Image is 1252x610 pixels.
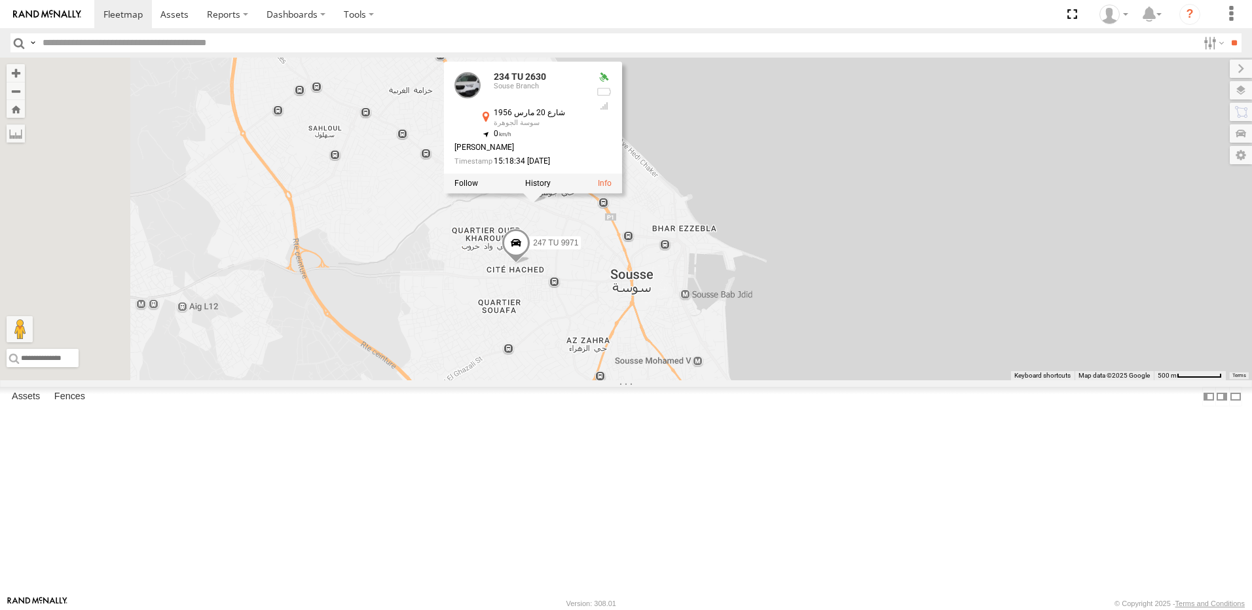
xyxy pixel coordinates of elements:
div: GSM Signal = 4 [596,101,612,111]
button: Drag Pegman onto the map to open Street View [7,316,33,342]
div: Nejah Benkhalifa [1095,5,1133,24]
div: شارع 20 مارس 1956 [494,109,585,117]
a: Visit our Website [7,597,67,610]
label: Search Query [28,33,38,52]
span: 0 [494,129,511,138]
a: Terms (opens in new tab) [1232,373,1246,378]
label: Measure [7,124,25,143]
label: Map Settings [1230,146,1252,164]
div: © Copyright 2025 - [1114,600,1245,607]
div: Valid GPS Fix [596,72,612,82]
a: 234 TU 2630 [494,71,546,82]
div: Souse Branch [494,82,585,90]
label: Dock Summary Table to the Left [1202,387,1215,406]
span: 247 TU 9971 [533,238,578,247]
button: Map Scale: 500 m per 65 pixels [1154,371,1226,380]
label: Hide Summary Table [1229,387,1242,406]
div: سوسة الجوهرة [494,119,585,127]
label: View Asset History [525,179,551,188]
label: Fences [48,387,92,406]
i: ? [1179,4,1200,25]
img: rand-logo.svg [13,10,81,19]
div: [PERSON_NAME] [454,143,585,152]
label: Assets [5,387,46,406]
span: 500 m [1158,372,1177,379]
button: Zoom in [7,64,25,82]
a: View Asset Details [598,179,612,188]
button: Keyboard shortcuts [1014,371,1071,380]
label: Dock Summary Table to the Right [1215,387,1228,406]
label: Realtime tracking of Asset [454,179,478,188]
label: Search Filter Options [1198,33,1226,52]
div: Date/time of location update [454,157,585,166]
button: Zoom Home [7,100,25,118]
a: Terms and Conditions [1175,600,1245,607]
div: No battery health information received from this device. [596,86,612,97]
span: Map data ©2025 Google [1078,372,1150,379]
button: Zoom out [7,82,25,100]
div: Version: 308.01 [566,600,616,607]
a: View Asset Details [454,72,481,98]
